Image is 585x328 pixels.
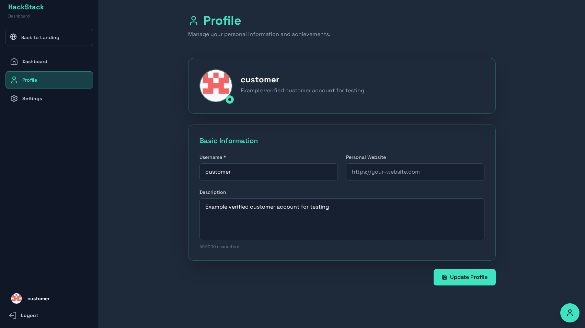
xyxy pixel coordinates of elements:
button: Logout [5,308,88,323]
h1: Profile [188,14,496,27]
img: customer [11,293,22,304]
a: Dashboard [5,53,93,70]
label: Username * [199,154,338,161]
span: customer [27,294,49,303]
a: Back to Landing [5,29,93,46]
input: Enter your username [199,163,338,180]
h1: HackStack [8,2,44,12]
img: customer [199,69,232,102]
span: Dashboard [8,13,30,19]
label: Description [199,189,484,196]
h3: Basic Information [199,136,484,145]
a: Profile [5,71,93,89]
button: Accessibility Options [560,303,580,323]
a: Settings [5,90,93,107]
p: Manage your personal information and achievements. [188,30,496,38]
input: https://your-website.com [346,163,484,180]
button: Update Profile [434,269,496,285]
h2: customer [241,74,484,85]
label: Personal Website [346,154,484,161]
textarea: Example verified customer account for testing [199,198,484,240]
p: 45 /1000 characters [199,244,484,249]
p: Example verified customer account for testing [241,86,484,95]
